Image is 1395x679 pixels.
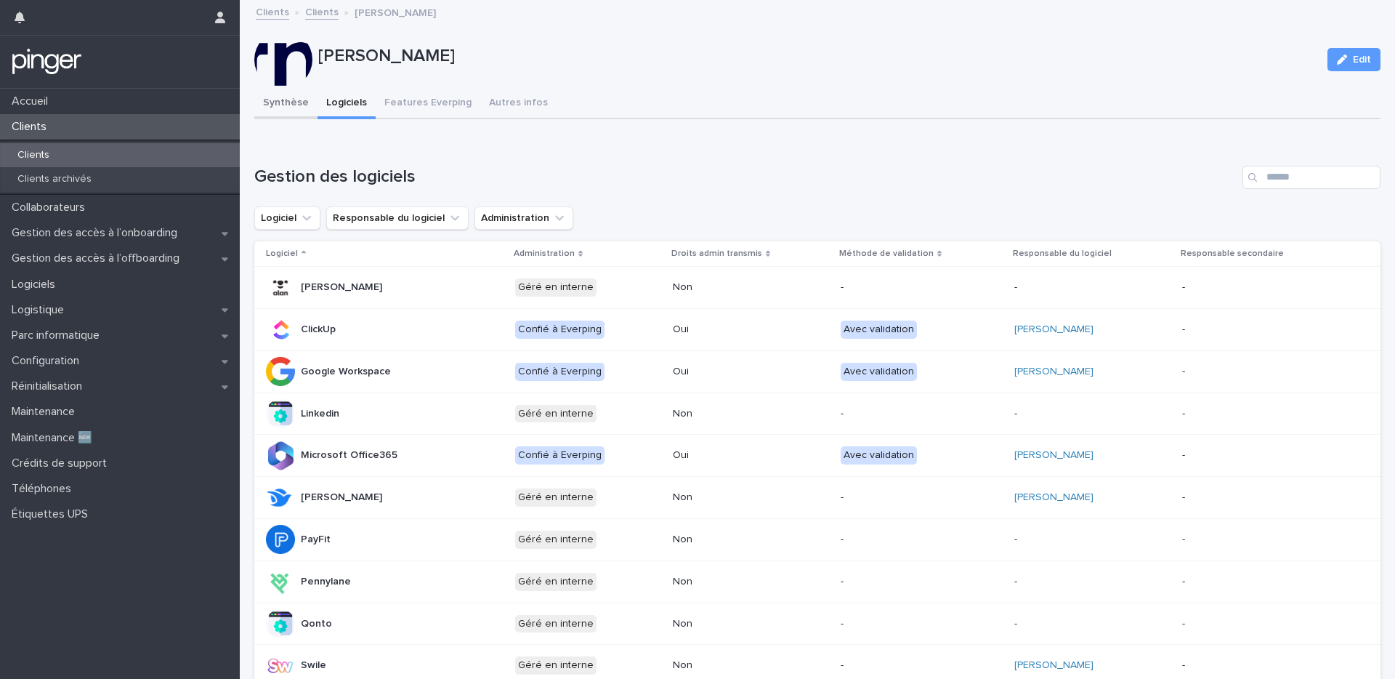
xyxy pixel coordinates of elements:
[1013,246,1112,262] p: Responsable du logiciel
[515,573,597,591] div: Géré en interne
[326,206,469,230] button: Responsable du logiciel
[6,120,58,134] p: Clients
[1353,55,1371,65] span: Edit
[1182,449,1303,462] p: -
[305,3,339,20] a: Clients
[673,281,794,294] p: Non
[301,491,382,504] p: [PERSON_NAME]
[6,431,104,445] p: Maintenance 🆕
[673,576,794,588] p: Non
[1014,576,1136,588] p: -
[6,149,61,161] p: Clients
[515,446,604,465] div: Confié à Everping
[673,324,794,336] p: Oui
[256,3,289,20] a: Clients
[1182,534,1303,546] p: -
[355,4,436,20] p: [PERSON_NAME]
[301,576,351,588] p: Pennylane
[1327,48,1380,71] button: Edit
[6,482,83,496] p: Téléphones
[254,308,1380,350] tr: ClickUpConfié à EverpingOuiAvec validation[PERSON_NAME] -
[514,246,575,262] p: Administration
[515,489,597,507] div: Géré en interne
[515,321,604,339] div: Confié à Everping
[1182,618,1303,630] p: -
[254,166,1237,188] h1: Gestion des logiciels
[841,659,962,672] p: -
[301,618,332,630] p: Qonto
[266,246,298,262] p: Logiciel
[1182,576,1303,588] p: -
[841,534,962,546] p: -
[6,303,76,317] p: Logistique
[673,449,794,462] p: Oui
[1014,618,1136,630] p: -
[673,534,794,546] p: Non
[6,173,103,185] p: Clients archivés
[254,89,318,119] button: Synthèse
[6,252,191,265] p: Gestion des accès à l’offboarding
[515,405,597,423] div: Géré en interne
[1242,166,1380,189] input: Search
[301,324,336,336] p: ClickUp
[254,518,1380,561] tr: PayFitGéré en interneNon---
[1182,324,1303,336] p: -
[1181,246,1284,262] p: Responsable secondaire
[376,89,480,119] button: Features Everping
[1182,659,1303,672] p: -
[841,618,962,630] p: -
[841,576,962,588] p: -
[6,354,91,368] p: Configuration
[254,393,1380,435] tr: LinkedinGéré en interneNon---
[254,477,1380,519] tr: [PERSON_NAME]Géré en interneNon-[PERSON_NAME] -
[841,321,917,339] div: Avec validation
[254,435,1380,477] tr: Microsoft Office365Confié à EverpingOuiAvec validation[PERSON_NAME] -
[254,350,1380,393] tr: Google WorkspaceConfié à EverpingOuiAvec validation[PERSON_NAME] -
[1014,281,1136,294] p: -
[1014,324,1093,336] a: [PERSON_NAME]
[6,329,111,342] p: Parc informatique
[301,366,391,378] p: Google Workspace
[254,603,1380,645] tr: QontoGéré en interneNon---
[673,408,794,420] p: Non
[1182,408,1303,420] p: -
[841,491,962,504] p: -
[515,531,597,549] div: Géré en interne
[673,618,794,630] p: Non
[6,201,97,214] p: Collaborateurs
[254,561,1380,603] tr: PennylaneGéré en interneNon---
[301,281,382,294] p: [PERSON_NAME]
[254,267,1380,309] tr: [PERSON_NAME]Géré en interneNon---
[841,281,962,294] p: -
[301,659,326,672] p: Swile
[515,363,604,381] div: Confié à Everping
[6,226,189,240] p: Gestion des accès à l’onboarding
[474,206,573,230] button: Administration
[12,47,82,76] img: mTgBEunGTSyRkCgitkcU
[1014,408,1136,420] p: -
[841,363,917,381] div: Avec validation
[841,446,917,465] div: Avec validation
[1014,659,1093,672] a: [PERSON_NAME]
[6,507,100,521] p: Étiquettes UPS
[301,408,339,420] p: Linkedin
[301,534,331,546] p: PayFit
[841,408,962,420] p: -
[1014,534,1136,546] p: -
[318,89,376,119] button: Logiciels
[1014,491,1093,504] a: [PERSON_NAME]
[1182,366,1303,378] p: -
[301,449,397,462] p: Microsoft Office365
[6,457,118,470] p: Crédits de support
[1014,449,1093,462] a: [PERSON_NAME]
[515,615,597,633] div: Géré en interne
[671,246,762,262] p: Droits admin transmis
[6,278,67,292] p: Logiciels
[673,366,794,378] p: Oui
[673,491,794,504] p: Non
[673,659,794,672] p: Non
[515,656,597,675] div: Géré en interne
[480,89,557,119] button: Autres infos
[515,278,597,297] div: Géré en interne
